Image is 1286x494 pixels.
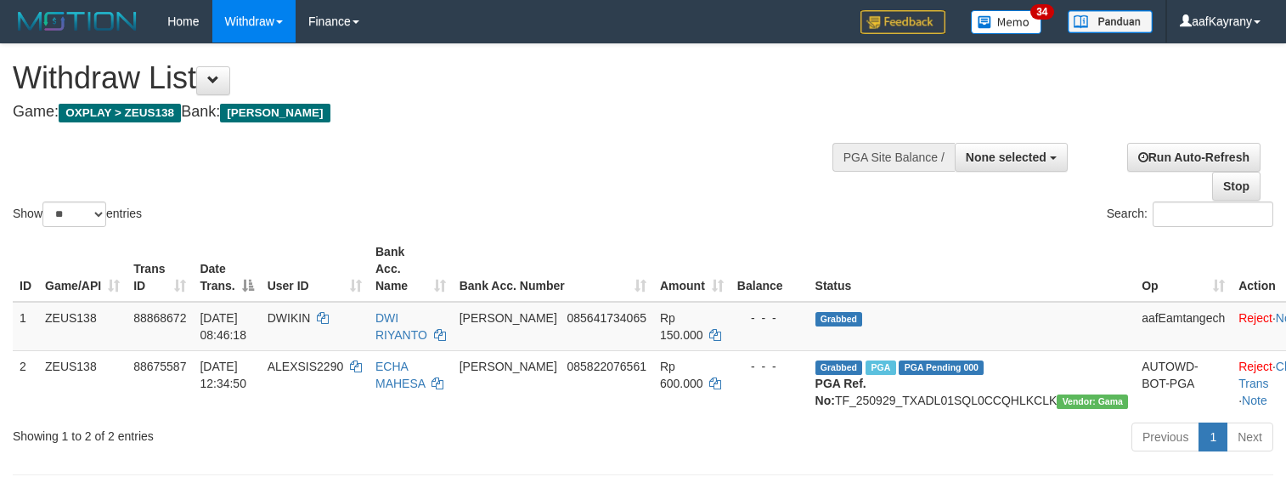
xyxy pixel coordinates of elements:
img: MOTION_logo.png [13,9,142,34]
a: Stop [1212,172,1261,201]
th: ID [13,236,38,302]
h1: Withdraw List [13,61,840,95]
a: Reject [1238,360,1272,373]
a: Reject [1238,311,1272,325]
a: Run Auto-Refresh [1127,143,1261,172]
span: [PERSON_NAME] [220,104,330,122]
td: AUTOWD-BOT-PGA [1135,350,1232,416]
label: Show entries [13,202,142,227]
h4: Game: Bank: [13,104,840,121]
span: [PERSON_NAME] [460,360,557,373]
a: Previous [1131,423,1199,451]
td: 1 [13,302,38,351]
span: None selected [966,150,1046,164]
div: PGA Site Balance / [832,143,955,172]
div: - - - [737,358,802,375]
a: DWI RIYANTO [375,311,427,342]
th: User ID: activate to sort column ascending [261,236,369,302]
th: Game/API: activate to sort column ascending [38,236,127,302]
span: Vendor URL: https://trx31.1velocity.biz [1057,395,1128,409]
span: [PERSON_NAME] [460,311,557,325]
th: Trans ID: activate to sort column ascending [127,236,193,302]
a: Next [1227,423,1273,451]
a: 1 [1199,423,1227,451]
span: Grabbed [815,312,863,326]
label: Search: [1107,202,1273,227]
span: 88675587 [133,360,186,373]
td: ZEUS138 [38,302,127,351]
span: [DATE] 08:46:18 [200,311,246,342]
th: Date Trans.: activate to sort column descending [193,236,260,302]
th: Status [809,236,1136,302]
th: Bank Acc. Number: activate to sort column ascending [453,236,653,302]
td: TF_250929_TXADL01SQL0CCQHLKCLK [809,350,1136,416]
span: Marked by aafpengsreynich [866,361,895,375]
span: 34 [1030,4,1053,20]
th: Amount: activate to sort column ascending [653,236,730,302]
th: Op: activate to sort column ascending [1135,236,1232,302]
a: ECHA MAHESA [375,360,425,390]
span: 88868672 [133,311,186,325]
span: [DATE] 12:34:50 [200,360,246,390]
span: Rp 150.000 [660,311,703,342]
span: Copy 085641734065 to clipboard [567,311,646,325]
td: ZEUS138 [38,350,127,416]
select: Showentries [42,202,106,227]
span: PGA Pending [899,361,984,375]
td: 2 [13,350,38,416]
img: Feedback.jpg [860,10,945,34]
input: Search: [1153,202,1273,227]
img: panduan.png [1068,10,1153,33]
div: Showing 1 to 2 of 2 entries [13,421,523,445]
span: OXPLAY > ZEUS138 [59,104,181,122]
div: - - - [737,309,802,326]
td: aafEamtangech [1135,302,1232,351]
button: None selected [955,143,1068,172]
span: Rp 600.000 [660,360,703,390]
span: Grabbed [815,361,863,375]
th: Bank Acc. Name: activate to sort column ascending [369,236,453,302]
b: PGA Ref. No: [815,377,866,407]
span: DWIKIN [268,311,311,325]
img: Button%20Memo.svg [971,10,1042,34]
span: ALEXSIS2290 [268,360,344,373]
span: Copy 085822076561 to clipboard [567,360,646,373]
a: Note [1242,394,1267,407]
th: Balance [730,236,809,302]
